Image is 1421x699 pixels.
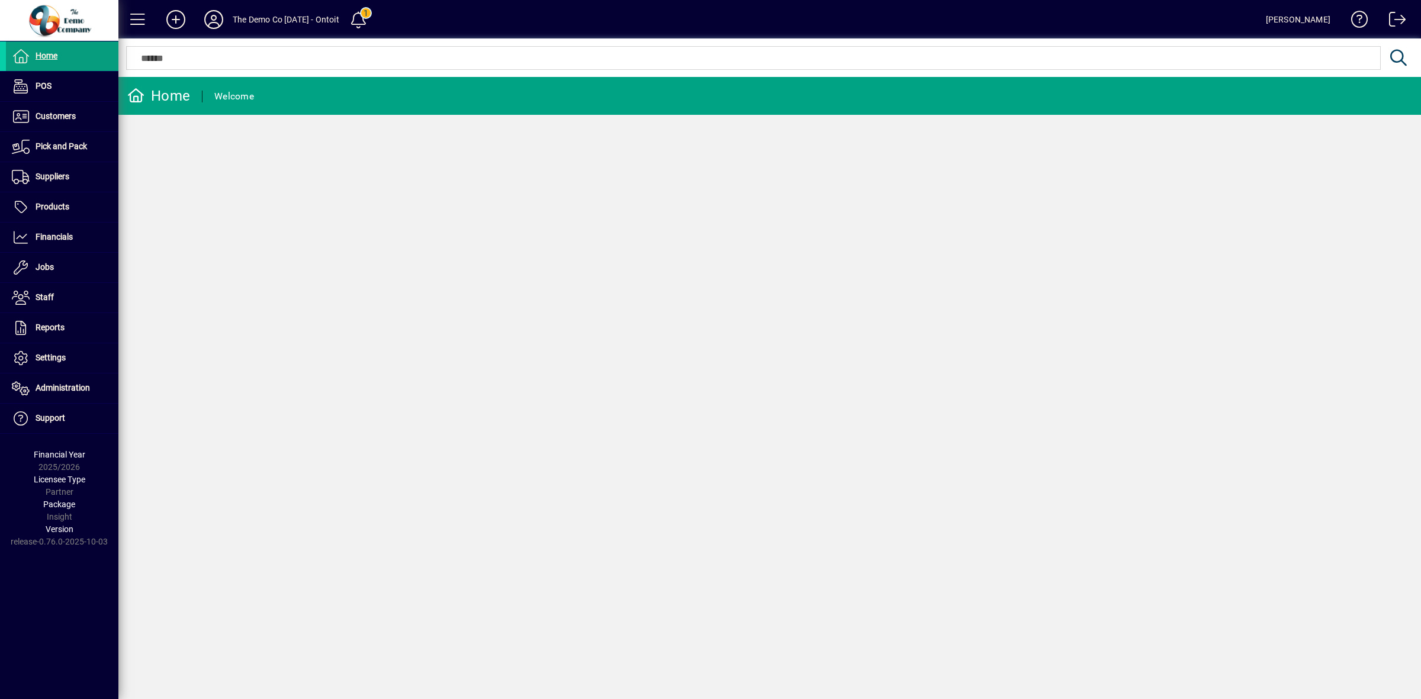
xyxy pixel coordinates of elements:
span: Reports [36,323,65,332]
span: Home [36,51,57,60]
a: Customers [6,102,118,131]
span: Pick and Pack [36,141,87,151]
a: Administration [6,373,118,403]
a: Knowledge Base [1342,2,1368,41]
span: POS [36,81,52,91]
span: Version [46,524,73,534]
a: POS [6,72,118,101]
span: Financial Year [34,450,85,459]
span: Licensee Type [34,475,85,484]
a: Jobs [6,253,118,282]
a: Suppliers [6,162,118,192]
a: Reports [6,313,118,343]
span: Customers [36,111,76,121]
a: Settings [6,343,118,373]
a: Staff [6,283,118,313]
span: Administration [36,383,90,392]
span: Settings [36,353,66,362]
a: Products [6,192,118,222]
span: Suppliers [36,172,69,181]
span: Financials [36,232,73,241]
div: Home [127,86,190,105]
button: Profile [195,9,233,30]
a: Financials [6,223,118,252]
span: Jobs [36,262,54,272]
a: Pick and Pack [6,132,118,162]
div: The Demo Co [DATE] - Ontoit [233,10,339,29]
button: Add [157,9,195,30]
span: Staff [36,292,54,302]
span: Products [36,202,69,211]
a: Logout [1380,2,1406,41]
a: Support [6,404,118,433]
span: Support [36,413,65,423]
div: [PERSON_NAME] [1266,10,1330,29]
span: Package [43,500,75,509]
div: Welcome [214,87,254,106]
